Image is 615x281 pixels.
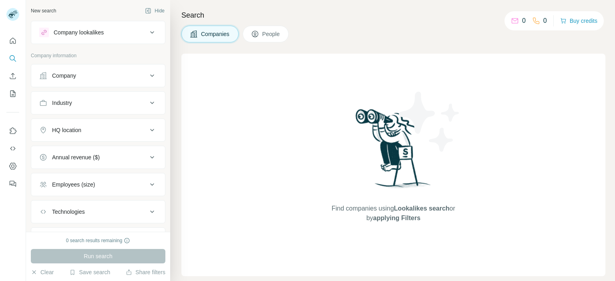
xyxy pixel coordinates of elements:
[31,52,165,59] p: Company information
[6,51,19,66] button: Search
[52,208,85,216] div: Technologies
[201,30,230,38] span: Companies
[543,16,547,26] p: 0
[352,107,435,196] img: Surfe Illustration - Woman searching with binoculars
[52,99,72,107] div: Industry
[394,205,450,212] span: Lookalikes search
[6,69,19,83] button: Enrich CSV
[52,153,100,161] div: Annual revenue ($)
[31,202,165,221] button: Technologies
[31,268,54,276] button: Clear
[31,7,56,14] div: New search
[31,175,165,194] button: Employees (size)
[52,72,76,80] div: Company
[6,34,19,48] button: Quick start
[126,268,165,276] button: Share filters
[6,159,19,173] button: Dashboard
[31,120,165,140] button: HQ location
[6,141,19,156] button: Use Surfe API
[6,124,19,138] button: Use Surfe on LinkedIn
[52,126,81,134] div: HQ location
[31,93,165,112] button: Industry
[394,86,466,158] img: Surfe Illustration - Stars
[139,5,170,17] button: Hide
[522,16,526,26] p: 0
[66,237,131,244] div: 0 search results remaining
[6,86,19,101] button: My lists
[31,66,165,85] button: Company
[54,28,104,36] div: Company lookalikes
[181,10,605,21] h4: Search
[31,23,165,42] button: Company lookalikes
[6,177,19,191] button: Feedback
[31,148,165,167] button: Annual revenue ($)
[373,215,420,221] span: applying Filters
[329,204,457,223] span: Find companies using or by
[52,181,95,189] div: Employees (size)
[69,268,110,276] button: Save search
[560,15,597,26] button: Buy credits
[262,30,281,38] span: People
[31,229,165,249] button: Keywords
